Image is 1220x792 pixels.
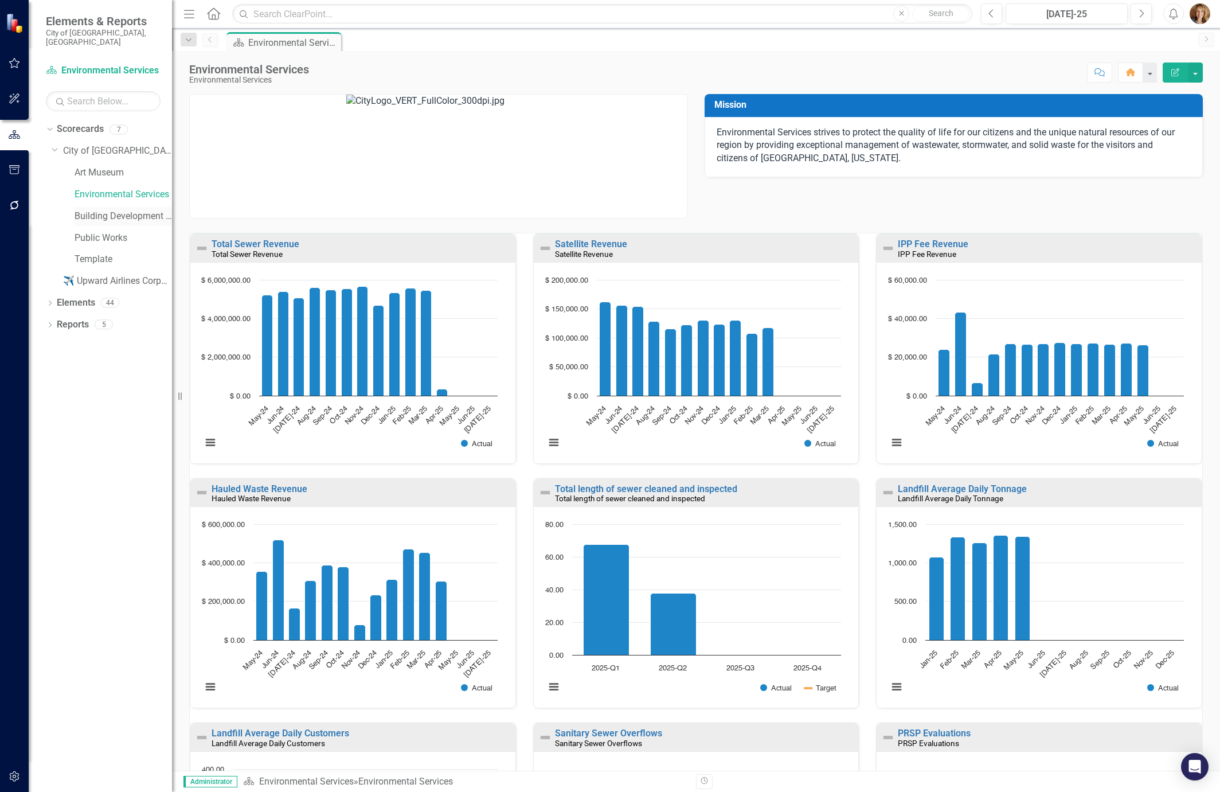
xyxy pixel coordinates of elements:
[57,318,89,331] a: Reports
[346,95,530,218] img: CityLogo_VERT_FullColor_300dpi.jpg
[635,405,656,427] text: Aug-24
[583,545,629,656] path: 2025-Q1, 67.71. Actual.
[1010,7,1124,21] div: [DATE]-25
[538,241,552,255] img: Not Defined
[882,274,1196,461] div: Chart. Highcharts interactive chart.
[344,405,365,426] text: Nov-24
[386,580,398,641] path: Jan-25, 313,796.18. Actual.
[224,637,245,645] text: $ 0.00
[781,405,803,427] text: May-25
[439,405,461,427] text: May-25
[248,36,338,50] div: Environmental Services
[805,684,836,692] button: Show Target
[549,364,588,371] text: $ 50,000.00
[377,405,397,426] text: Jan-25
[717,405,738,426] text: Jan-25
[555,494,705,503] small: Total length of sewer cleaned and inspected
[882,518,1196,705] div: Chart. Highcharts interactive chart.
[975,405,996,427] text: Aug-24
[373,305,384,396] path: Dec-24, 4,683,340.28. Actual.
[898,483,1027,494] a: Landfill Average Daily Tonnage
[650,594,696,656] path: 2025-Q2, 37.55. Actual.
[1015,537,1030,641] path: May-25, 1,342.25961538. Actual.
[423,649,443,670] text: Apr-25
[882,274,1190,461] svg: Interactive chart
[357,286,368,396] path: Nov-24, 5,648,047.05. Actual.
[357,649,378,670] text: Dec-24
[538,486,552,500] img: Not Defined
[616,305,627,396] path: Jun-24, 155,777.78. Actual.
[296,405,318,427] text: Aug-24
[437,649,460,672] text: May-25
[212,494,291,503] small: Hauled Waste Revenue
[1108,405,1129,426] text: Apr-25
[329,405,349,426] text: Oct-24
[876,478,1202,709] div: Double-Click to Edit
[538,731,552,744] img: Not Defined
[888,521,917,529] text: 1,500.00
[195,486,209,500] img: Not Defined
[1041,405,1062,426] text: Dec-24
[212,728,349,739] a: Landfill Average Daily Customers
[267,649,297,679] text: [DATE]-24
[389,649,410,670] text: Feb-25
[359,405,381,426] text: Dec-24
[75,166,172,180] a: Art Museum
[322,565,333,641] path: Sep-24, 386,363.78. Actual.
[278,291,289,396] path: Jun-24, 5,390,809.54. Actual.
[555,728,662,739] a: Sanitary Sewer Overflows
[1091,405,1112,426] text: Mar-25
[632,306,643,396] path: Jul-24, 153,845.09. Actual.
[436,582,447,641] path: Apr-25, 303,757. Actual.
[1149,405,1179,435] text: [DATE]-25
[746,333,757,396] path: Feb-25, 107,079.74. Actual.
[46,64,161,77] a: Environmental Services
[894,598,917,606] text: 500.00
[110,124,128,134] div: 7
[1071,344,1082,396] path: Jan-25, 26,888.67. Actual.
[421,290,432,396] path: Mar-25, 5,443,215.97. Actual.
[95,320,113,330] div: 5
[659,665,687,672] text: 2025-Q2
[389,292,400,396] path: Jan-25, 5,320,840.45. Actual.
[325,649,346,670] text: Oct-24
[1190,3,1210,24] img: Nichole Plowman
[374,649,394,670] text: Jan-25
[75,188,172,201] a: Environmental Services
[1022,344,1033,396] path: Oct-24, 26,488. Actual.
[726,665,754,672] text: 2025-Q3
[260,649,280,670] text: Jun-24
[545,521,564,529] text: 80.00
[898,739,959,748] small: PRSP Evaluations
[912,6,969,22] button: Search
[6,13,26,33] img: ClearPoint Strategy
[766,405,787,426] text: Apr-25
[592,665,620,672] text: 2025-Q1
[1026,649,1047,670] text: Jun-25
[310,287,320,396] path: Aug-24, 5,609,723.39. Actual.
[212,249,283,259] small: Total Sewer Revenue
[342,288,353,396] path: Oct-24, 5,532,729.7. Actual.
[232,4,972,24] input: Search ClearPoint...
[599,302,611,396] path: May-24, 161,901.82. Actual.
[939,649,960,670] text: Feb-25
[881,486,895,500] img: Not Defined
[760,684,792,692] button: Show Actual
[585,405,608,427] text: May-24
[202,766,224,774] text: 400.00
[1074,405,1096,426] text: Feb-25
[749,405,770,426] text: Mar-25
[243,775,687,789] div: »
[1059,405,1080,426] text: Jan-25
[312,405,334,427] text: Sep-24
[898,494,1003,503] small: Landfill Average Daily Tonnage
[63,275,172,288] a: ✈️ Upward Airlines Corporate
[697,320,709,396] path: Nov-24, 130,360.39. Actual.
[405,288,416,396] path: Feb-25, 5,577,744.2. Actual.
[202,521,245,529] text: $ 600,000.00
[403,549,415,641] path: Feb-25, 471,288.63. Actual.
[57,123,104,136] a: Scorecards
[539,518,847,705] svg: Interactive chart
[201,277,251,284] text: $ 6,000,000.00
